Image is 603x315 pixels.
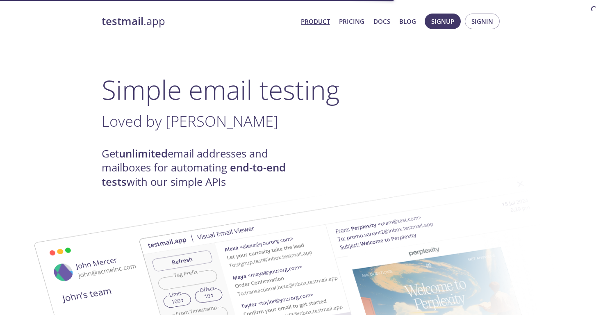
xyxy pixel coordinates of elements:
[102,14,143,28] strong: testmail
[102,74,502,105] h1: Simple email testing
[339,16,364,27] a: Pricing
[431,16,454,27] span: Signup
[425,14,461,29] button: Signup
[119,146,168,161] strong: unlimited
[301,16,330,27] a: Product
[399,16,416,27] a: Blog
[102,14,294,28] a: testmail.app
[465,14,500,29] button: Signin
[373,16,390,27] a: Docs
[471,16,493,27] span: Signin
[102,160,286,189] strong: end-to-end tests
[102,111,278,131] span: Loved by [PERSON_NAME]
[102,147,302,189] h4: Get email addresses and mailboxes for automating with our simple APIs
